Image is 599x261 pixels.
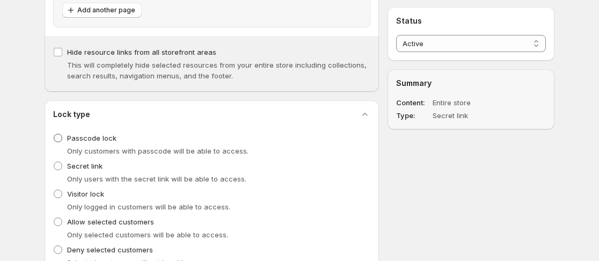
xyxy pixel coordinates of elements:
span: Deny selected customers [67,245,153,254]
span: Visitor lock [67,190,104,198]
span: Only customers with passcode will be able to access. [67,147,249,155]
span: Only users with the secret link will be able to access. [67,175,246,183]
h2: Lock type [53,109,90,120]
span: Only selected customers will be able to access. [67,230,228,239]
span: Passcode lock [67,134,116,142]
dd: Secret link [433,110,515,121]
span: Add another page [77,6,135,15]
h2: Summary [396,78,546,89]
dd: Entire store [433,97,515,108]
span: Allow selected customers [67,218,154,226]
h2: Status [396,16,546,26]
span: Secret link [67,162,103,170]
dt: Type: [396,110,430,121]
button: Add another page [62,3,142,18]
span: Hide resource links from all storefront areas [67,48,216,56]
dt: Content: [396,97,430,108]
span: Only logged in customers will be able to access. [67,202,230,211]
span: This will completely hide selected resources from your entire store including collections, search... [67,61,367,80]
